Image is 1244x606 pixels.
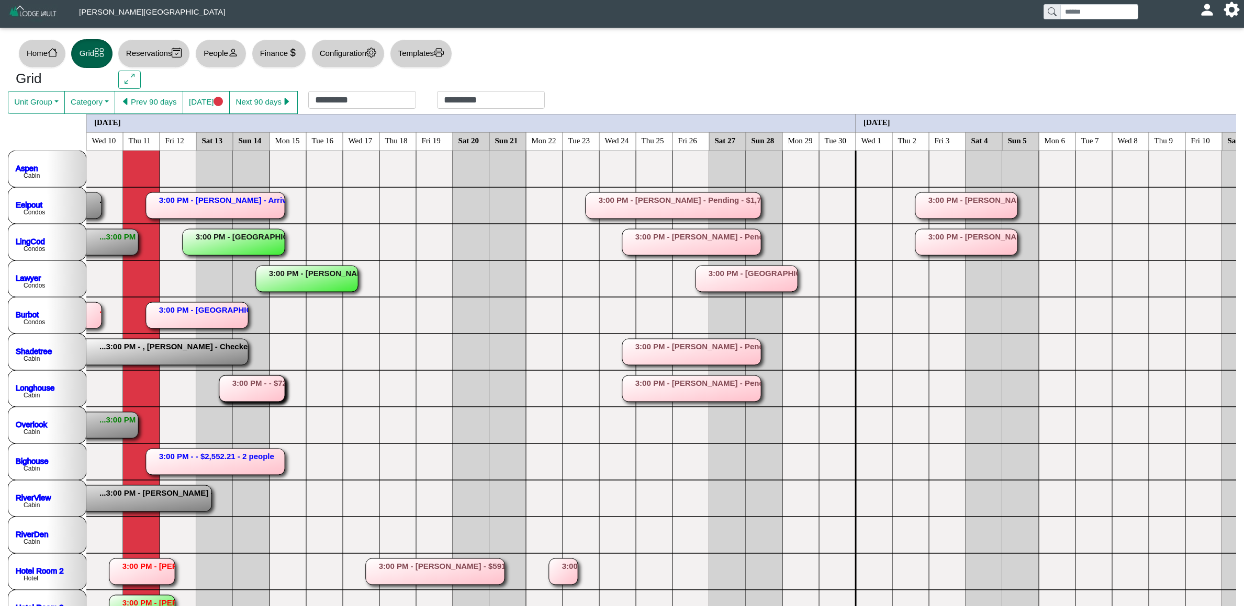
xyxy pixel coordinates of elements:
text: Tue 7 [1081,136,1100,144]
text: Mon 6 [1045,136,1066,144]
a: Eelpout [16,200,43,209]
button: Gridgrid [71,39,113,68]
a: Hotel Room 2 [16,566,64,575]
text: Fri 19 [422,136,441,144]
button: Templatesprinter [390,39,452,68]
input: Check in [308,91,416,109]
text: Fri 10 [1191,136,1210,144]
a: RiverView [16,493,51,501]
text: Thu 9 [1155,136,1173,144]
a: Bighouse [16,456,49,465]
svg: search [1048,7,1056,16]
svg: currency dollar [288,48,298,58]
button: Configurationgear [311,39,385,68]
text: Mon 22 [532,136,556,144]
text: Hotel [24,575,38,582]
button: Peopleperson [195,39,246,68]
text: Fri 26 [678,136,698,144]
a: LingCod [16,236,45,245]
text: Fri 12 [165,136,184,144]
text: Cabin [24,172,40,179]
svg: arrows angle expand [125,74,135,84]
text: Sat 13 [202,136,223,144]
text: Tue 16 [312,136,334,144]
text: Cabin [24,501,40,509]
text: Cabin [24,465,40,472]
svg: calendar2 check [172,48,182,58]
svg: printer [434,48,444,58]
text: Tue 23 [568,136,590,144]
a: Shadetree [16,346,52,355]
svg: person fill [1203,6,1211,14]
img: Z [8,4,58,22]
text: Cabin [24,428,40,436]
button: Reservationscalendar2 check [118,39,190,68]
svg: person [228,48,238,58]
text: Tue 30 [825,136,847,144]
text: Wed 17 [349,136,373,144]
text: Cabin [24,355,40,362]
text: Sat 27 [715,136,736,144]
text: Sat 4 [971,136,989,144]
a: RiverDen [16,529,49,538]
svg: caret right fill [282,97,292,107]
text: Sun 14 [239,136,262,144]
input: Check out [437,91,545,109]
text: Condos [24,318,45,326]
text: Condos [24,282,45,289]
text: [DATE] [94,118,121,126]
button: Financecurrency dollar [252,39,306,68]
a: Longhouse [16,383,54,392]
button: arrows angle expand [118,71,141,89]
text: Thu 25 [642,136,664,144]
a: Aspen [16,163,38,172]
svg: gear fill [1228,6,1236,14]
h3: Grid [16,71,103,87]
text: Cabin [24,392,40,399]
text: Thu 11 [129,136,151,144]
svg: grid [94,48,104,58]
svg: gear [366,48,376,58]
text: Mon 29 [788,136,813,144]
text: Sun 21 [495,136,518,144]
text: Cabin [24,538,40,545]
text: Fri 3 [935,136,950,144]
button: [DATE]circle fill [183,91,230,114]
a: Lawyer [16,273,41,282]
button: Unit Group [8,91,65,114]
text: Wed 1 [861,136,881,144]
text: Thu 18 [385,136,408,144]
svg: house [48,48,58,58]
text: Sat 20 [458,136,479,144]
a: Burbot [16,310,39,318]
text: [DATE] [864,118,890,126]
button: caret left fillPrev 90 days [115,91,183,114]
button: Category [64,91,115,114]
text: Sun 5 [1008,136,1027,144]
text: Mon 15 [275,136,300,144]
svg: caret left fill [121,97,131,107]
button: Homehouse [18,39,66,68]
svg: circle fill [214,97,223,107]
text: Condos [24,209,45,216]
a: Overlook [16,419,48,428]
text: Sun 28 [752,136,775,144]
button: Next 90 dayscaret right fill [229,91,298,114]
text: Condos [24,245,45,253]
text: Thu 2 [898,136,916,144]
text: Wed 24 [605,136,629,144]
text: Wed 10 [92,136,116,144]
text: Wed 8 [1118,136,1138,144]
